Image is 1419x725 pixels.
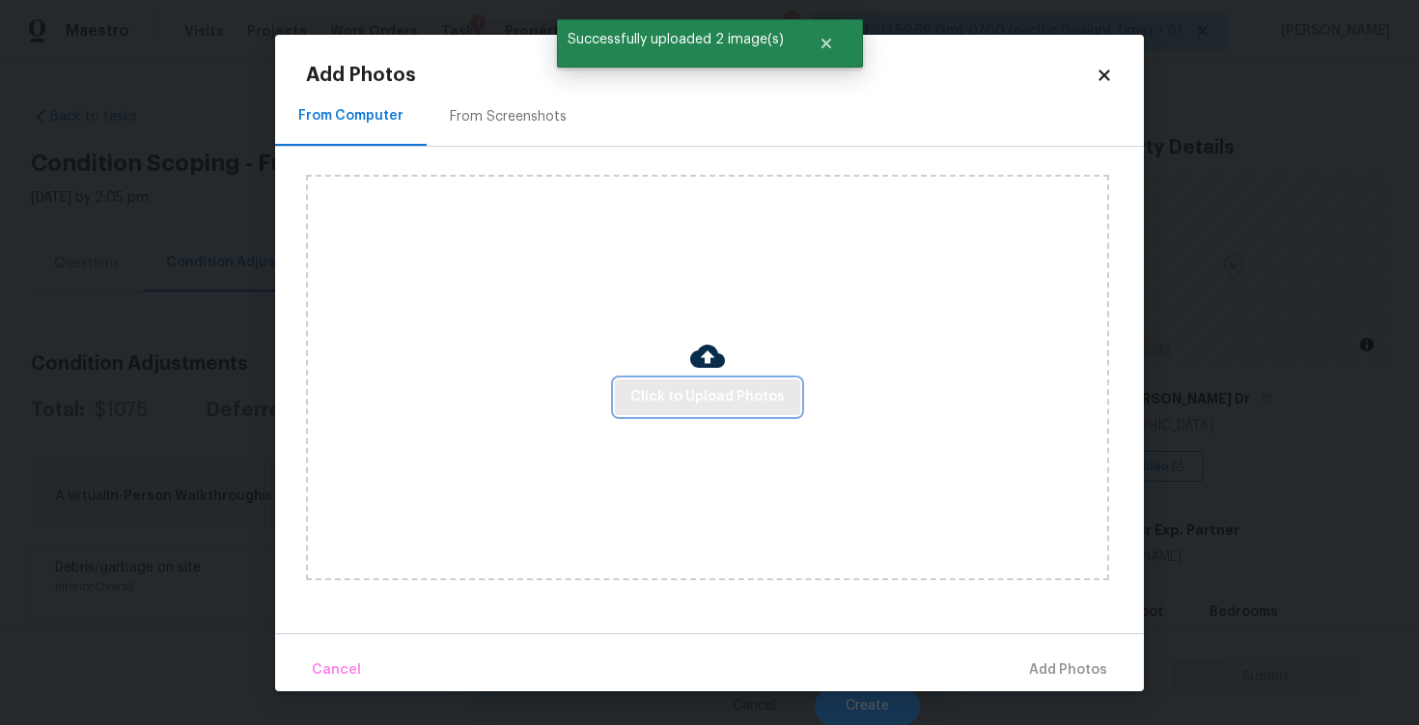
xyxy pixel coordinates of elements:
[630,385,785,409] span: Click to Upload Photos
[312,658,361,683] span: Cancel
[690,339,725,374] img: Cloud Upload Icon
[298,106,403,125] div: From Computer
[557,19,794,60] span: Successfully uploaded 2 image(s)
[304,650,369,691] button: Cancel
[794,24,858,63] button: Close
[450,107,567,126] div: From Screenshots
[615,379,800,415] button: Click to Upload Photos
[306,66,1096,85] h2: Add Photos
